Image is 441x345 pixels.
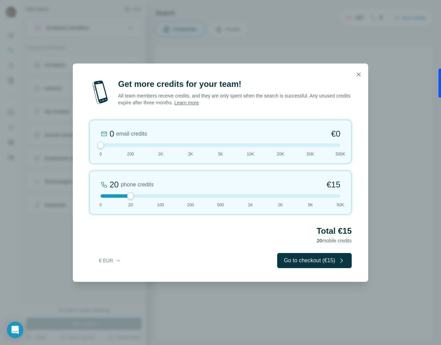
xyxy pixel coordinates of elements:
[218,151,223,157] span: 5K
[327,179,340,190] span: €15
[277,253,352,268] button: Go to checkout (€15)
[127,151,134,157] span: 200
[128,202,133,208] span: 20
[337,202,344,208] span: 50K
[307,151,314,157] span: 50K
[317,238,352,243] span: mobile credits
[118,92,352,106] p: All team members receive credits, and they are only spent when the search is successful. Any unus...
[100,202,102,208] span: 0
[89,79,111,106] img: mobile-phone
[217,202,224,208] span: 500
[278,202,283,208] span: 2K
[110,128,114,139] div: 0
[247,151,254,157] span: 10K
[336,151,345,157] span: 500K
[277,151,284,157] span: 20K
[331,128,340,139] span: €0
[158,151,163,157] span: 1K
[116,130,147,138] span: email credits
[187,202,194,208] span: 200
[174,100,199,105] a: Learn more
[110,179,119,190] div: 20
[7,322,23,338] div: Open Intercom Messenger
[248,202,253,208] span: 1K
[100,151,102,157] span: 0
[121,181,154,189] span: phone credits
[157,202,164,208] span: 100
[317,238,322,243] span: 20
[188,151,193,157] span: 2K
[308,202,313,208] span: 5K
[89,226,352,237] h2: Total €15
[94,254,126,267] button: € EUR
